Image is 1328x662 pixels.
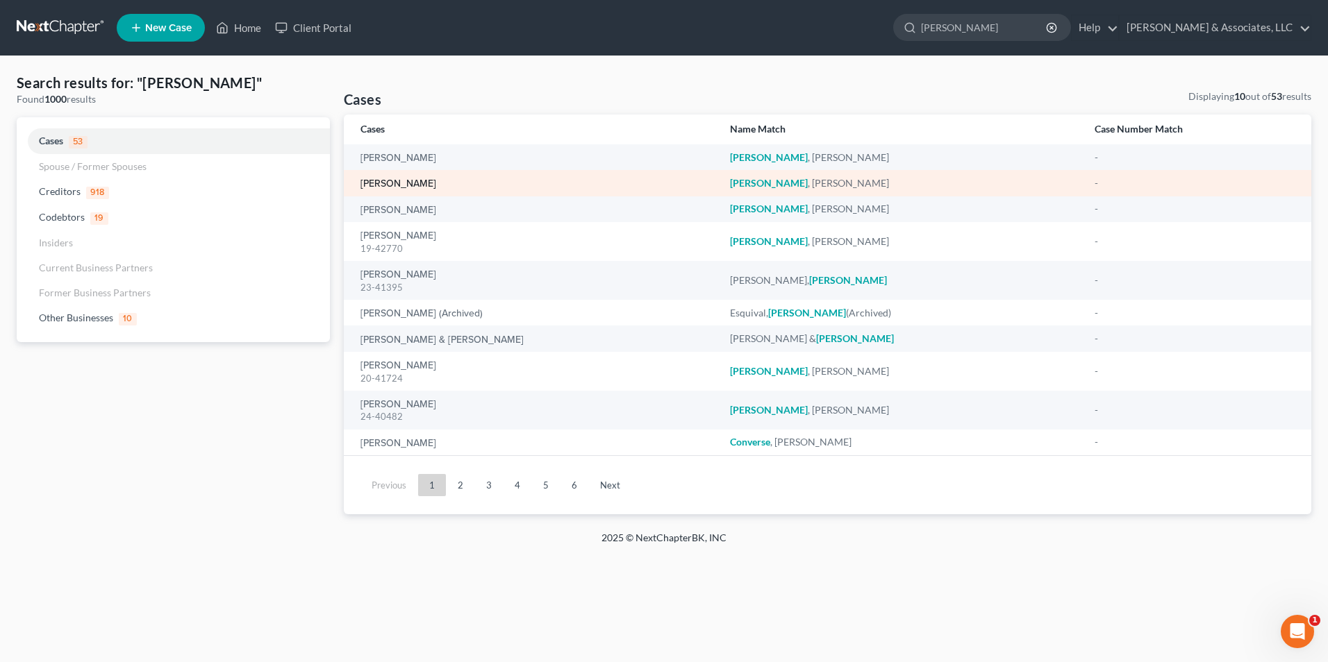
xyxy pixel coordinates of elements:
div: - [1095,435,1295,449]
div: 19-42770 [360,242,708,255]
a: 2 [447,474,474,496]
a: Codebtors19 [17,205,330,230]
em: [PERSON_NAME] [730,235,808,247]
h4: Search results for: "[PERSON_NAME]" [17,73,330,92]
em: [PERSON_NAME] [730,151,808,163]
a: 3 [475,474,503,496]
span: Former Business Partners [39,287,151,298]
em: [PERSON_NAME] [816,332,894,344]
div: 23-41395 [360,281,708,294]
span: Spouse / Former Spouses [39,160,147,172]
em: [PERSON_NAME] [730,177,808,189]
a: [PERSON_NAME] & Associates, LLC [1120,15,1311,40]
a: [PERSON_NAME] [360,270,436,280]
a: Current Business Partners [17,255,330,280]
div: - [1095,364,1295,378]
div: - [1095,306,1295,320]
a: [PERSON_NAME] & [PERSON_NAME] [360,335,524,345]
strong: 53 [1271,90,1282,102]
div: - [1095,151,1295,164]
strong: 1000 [44,93,67,105]
a: [PERSON_NAME] (Archived) [360,309,483,319]
a: Insiders [17,230,330,255]
div: , [PERSON_NAME] [730,364,1073,378]
div: 2025 © NextChapterBK, INC [268,531,1060,556]
span: Creditors [39,185,81,197]
a: Former Business Partners [17,280,330,305]
div: - [1095,273,1295,287]
span: 19 [90,212,108,225]
a: 5 [532,474,560,496]
div: Displaying out of results [1188,90,1311,103]
a: [PERSON_NAME] [360,400,436,409]
a: [PERSON_NAME] [360,153,436,163]
em: [PERSON_NAME] [768,307,846,319]
a: 6 [561,474,588,496]
div: - [1095,176,1295,190]
em: [PERSON_NAME] [809,274,887,286]
em: Converse [730,436,770,448]
span: Cases [39,135,63,146]
a: Cases53 [17,128,330,154]
div: 20-41724 [360,372,708,385]
div: , [PERSON_NAME] [730,235,1073,248]
h4: Cases [344,90,381,109]
div: Esquival, (Archived) [730,306,1073,320]
div: - [1095,403,1295,417]
div: , [PERSON_NAME] [730,176,1073,190]
a: Home [209,15,268,40]
div: - [1095,202,1295,216]
div: , [PERSON_NAME] [730,151,1073,164]
a: [PERSON_NAME] [360,179,436,189]
a: 4 [504,474,531,496]
a: [PERSON_NAME] [360,361,436,371]
span: Codebtors [39,211,85,223]
a: [PERSON_NAME] [360,205,436,215]
span: 918 [86,187,109,199]
a: Other Businesses10 [17,305,330,331]
a: [PERSON_NAME] [360,231,436,241]
div: 24-40482 [360,410,708,423]
span: 53 [69,136,88,148]
div: Found results [17,92,330,106]
th: Name Match [719,114,1084,144]
a: Help [1072,15,1118,40]
strong: 10 [1234,90,1245,102]
em: [PERSON_NAME] [730,404,808,416]
span: 10 [119,313,137,325]
th: Cases [344,114,719,144]
a: [PERSON_NAME] [360,439,436,448]
span: Current Business Partners [39,262,153,273]
a: 1 [418,474,446,496]
em: [PERSON_NAME] [730,203,808,214]
span: New Case [145,23,192,33]
div: - [1095,235,1295,248]
div: , [PERSON_NAME] [730,435,1073,449]
span: Other Businesses [39,312,113,323]
a: Spouse / Former Spouses [17,154,330,179]
a: Next [589,474,631,496]
em: [PERSON_NAME] [730,365,808,377]
input: Search by name... [921,15,1048,40]
div: [PERSON_NAME] & [730,332,1073,346]
iframe: Intercom live chat [1281,615,1314,648]
th: Case Number Match [1084,114,1311,144]
div: - [1095,332,1295,346]
div: [PERSON_NAME], [730,273,1073,287]
div: , [PERSON_NAME] [730,403,1073,417]
a: Creditors918 [17,179,330,205]
a: Client Portal [268,15,358,40]
span: Insiders [39,237,73,248]
div: , [PERSON_NAME] [730,202,1073,216]
span: 1 [1309,615,1320,626]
